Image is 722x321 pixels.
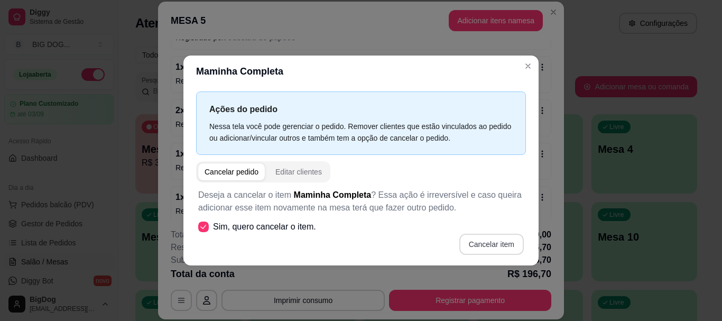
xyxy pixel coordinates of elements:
span: Sim, quero cancelar o item. [213,221,316,233]
header: Maminha Completa [183,56,539,87]
div: Editar clientes [275,167,322,177]
div: Nessa tela você pode gerenciar o pedido. Remover clientes que estão vinculados ao pedido ou adici... [209,121,513,144]
p: Deseja a cancelar o item ? Essa ação é irreversível e caso queira adicionar esse item novamente n... [198,189,524,214]
span: Maminha Completa [294,190,372,199]
p: Ações do pedido [209,103,513,116]
button: Cancelar item [459,234,524,255]
div: Cancelar pedido [205,167,258,177]
button: Close [520,58,536,75]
